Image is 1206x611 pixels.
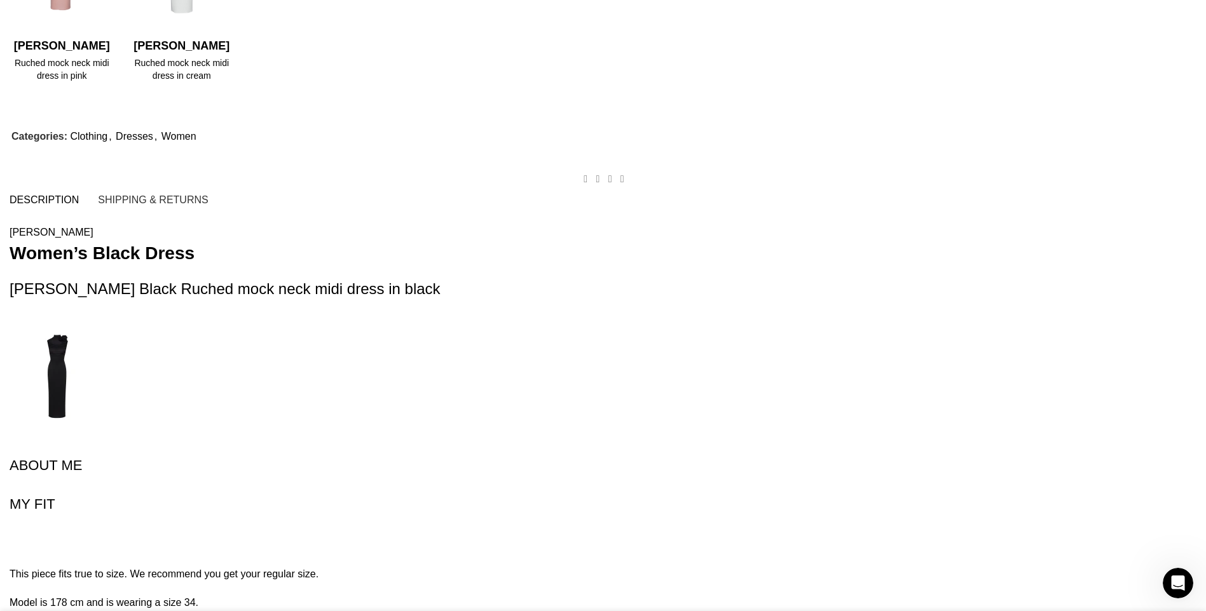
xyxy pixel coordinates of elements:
span: $2209.00 [43,97,81,107]
iframe: Intercom live chat [1163,568,1193,598]
a: [PERSON_NAME] Ruched mock neck midi dress in cream $2305.00 [132,35,233,109]
h4: [PERSON_NAME] [11,38,113,54]
img: Magda Butrym Ruched mock neck midi dress in black scaled59649 nobg [10,328,105,424]
h2: [PERSON_NAME] Black Ruched mock neck midi dress in black [10,278,1196,300]
a: Clothing [70,131,107,142]
a: Pinterest social link [604,170,616,189]
span: $2305.00 [163,97,200,107]
h4: Ruched mock neck midi dress in cream [132,57,233,82]
span: Shipping & Returns [98,195,208,205]
h4: MY FIT [10,495,55,514]
h4: Ruched mock neck midi dress in pink [11,57,113,82]
h4: ABOUT ME [10,456,83,476]
span: , [154,128,157,145]
a: Women [161,131,196,142]
a: WhatsApp social link [616,170,628,189]
span: Description [10,195,79,205]
span: Categories: [11,131,67,142]
a: Dresses [116,131,153,142]
a: [PERSON_NAME] [10,227,93,238]
a: [PERSON_NAME] Ruched mock neck midi dress in pink $2209.00 [11,35,113,109]
a: X social link [592,170,604,189]
span: , [109,128,111,145]
h4: [PERSON_NAME] [132,38,233,54]
strong: Women’s Black Dress [10,243,195,263]
a: Facebook social link [580,170,592,189]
